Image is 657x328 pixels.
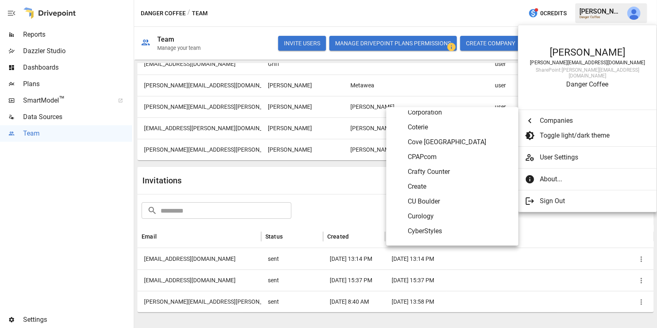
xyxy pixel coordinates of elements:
[540,152,650,162] span: User Settings
[540,116,644,126] span: Companies
[408,211,512,221] span: Curology
[408,182,512,192] span: Create
[408,108,512,117] span: Corporation
[408,122,512,132] span: Coterie
[408,137,512,147] span: Cove [GEOGRAPHIC_DATA]
[527,80,648,88] div: Danger Coffee
[408,167,512,177] span: Crafty Counter
[408,152,512,162] span: CPAPcom
[408,241,512,251] span: Daily Crunch
[408,226,512,236] span: CyberStyles
[527,47,648,58] div: [PERSON_NAME]
[540,196,644,206] span: Sign Out
[408,197,512,206] span: CU Boulder
[527,60,648,66] div: [PERSON_NAME][EMAIL_ADDRESS][DOMAIN_NAME]
[540,131,644,141] span: Toggle light/dark theme
[527,67,648,79] div: SharePoint: [PERSON_NAME][EMAIL_ADDRESS][DOMAIN_NAME]
[540,174,644,184] span: About...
